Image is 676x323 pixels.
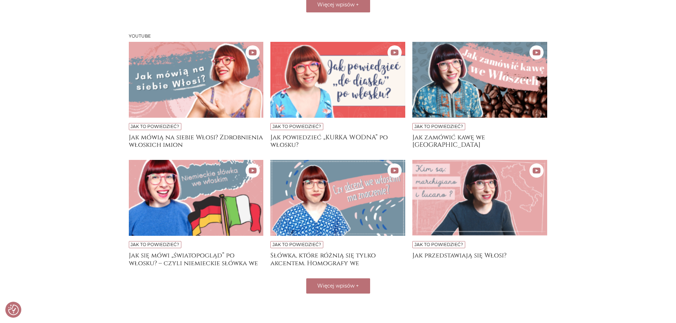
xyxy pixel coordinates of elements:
a: Słówka, które różnią się tylko akcentem. Homografy we [DEMOGRAPHIC_DATA] [270,252,405,266]
button: Preferencje co do zgód [8,305,19,315]
button: Więcej wpisów + [306,278,370,294]
a: Jak to powiedzieć? [273,242,321,247]
span: + [356,283,359,289]
img: Revisit consent button [8,305,19,315]
a: Jak zamówić kawę we [GEOGRAPHIC_DATA] [412,134,547,148]
a: Jak się mówi „światopogląd” po włosku? – czyli niemieckie słówka we włoskim [129,252,264,266]
h3: Youtube [129,34,548,39]
a: Jak mówią na siebie Włosi? Zdrobnienia włoskich imion [129,134,264,148]
span: Więcej wpisów [317,1,355,8]
a: Jak to powiedzieć? [414,124,463,129]
span: Więcej wpisów [317,283,355,289]
a: Jak przedstawiają się Włosi? [412,252,547,266]
a: Jak to powiedzieć? [131,242,179,247]
a: Jak to powiedzieć? [414,242,463,247]
a: Jak to powiedzieć? [273,124,321,129]
a: Jak powiedzieć „KURKA WODNA” po włosku? [270,134,405,148]
span: + [356,1,359,8]
a: Jak to powiedzieć? [131,124,179,129]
